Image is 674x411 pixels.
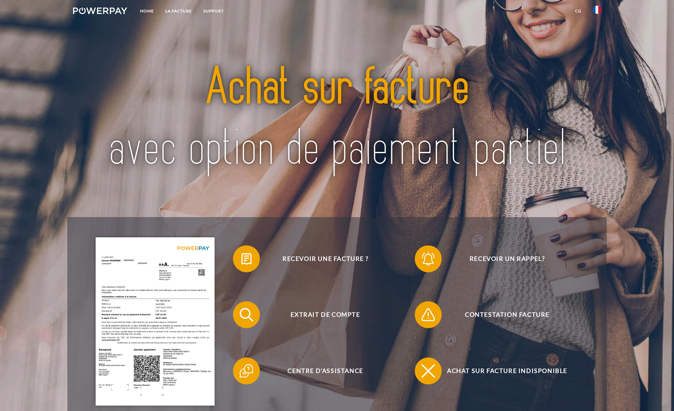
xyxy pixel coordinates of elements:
img: qb_bill.svg [238,250,255,267]
a: Home [134,5,160,17]
img: fr [593,6,601,14]
button: Contestation Facture [415,301,590,328]
span: Centre d'assistance [243,357,408,384]
a: Support [198,5,230,17]
button: Extrait de compte [233,301,408,328]
span: Extrait de compte [243,301,408,328]
img: logo-powerpay-white.svg [73,7,127,14]
span: Recevoir une facture ? [243,245,408,272]
button: Recevoir un rappel? [415,245,590,272]
img: single_invoice_powerpay_fr.jpg [96,237,214,406]
img: qb_help.svg [238,363,255,379]
img: qb_bell.svg [420,250,437,267]
a: CG [569,5,587,17]
span: Recevoir un rappel? [425,245,589,272]
img: qb_warning.svg [420,306,437,323]
iframe: Bouton de lancement de la fenêtre de messagerie [647,384,669,406]
span: Achat sur facture indisponible [425,357,589,384]
a: LA FACTURE [160,5,198,17]
button: Recevoir une facture ? [233,245,408,272]
span: Contestation Facture [425,301,589,328]
img: qb_search.svg [238,306,255,323]
button: Achat sur facture indisponible [415,357,590,384]
img: qb_close.svg [420,363,437,379]
button: Centre d'assistance [233,357,408,384]
img: title-powerpay_fr.svg [99,41,575,196]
